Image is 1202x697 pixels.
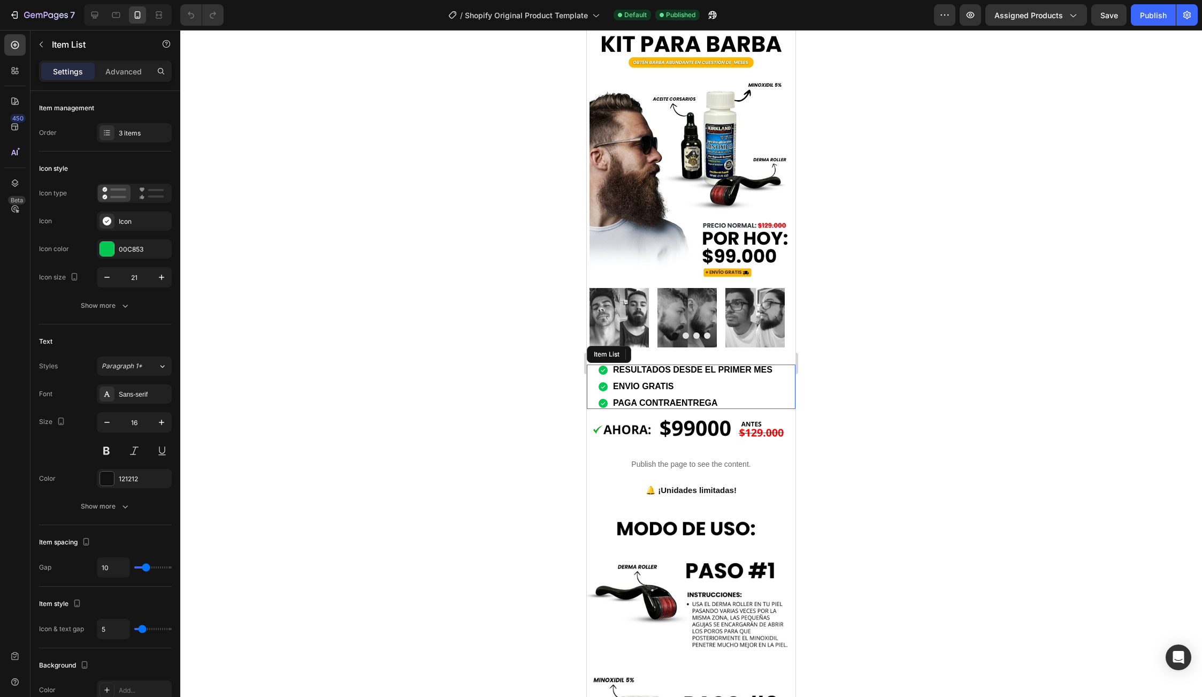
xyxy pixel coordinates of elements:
div: Size [39,415,67,429]
button: Publish [1131,4,1176,26]
div: Item spacing [39,535,93,550]
div: Item style [39,597,83,611]
div: Item List [5,320,35,329]
span: Paragraph 1* [102,361,142,371]
strong: PAGA CONTRAENTREGA [26,368,131,377]
strong: ENVÍO GRATIS [26,352,87,361]
p: Advanced [105,66,142,77]
div: Color [39,474,56,483]
span: / [460,10,463,21]
input: Auto [97,619,129,639]
button: Dot [117,302,124,309]
div: Sans-serif [119,390,169,399]
button: 7 [4,4,80,26]
div: Publish [1140,10,1167,21]
button: Carousel Next Arrow [180,279,197,297]
span: Shopify Original Product Template [465,10,588,21]
div: Undo/Redo [180,4,224,26]
div: Icon & text gap [39,624,84,634]
button: Dot [85,302,91,309]
p: Item List [52,38,143,51]
img: gempages_523067067130184505-22c77320-c459-4f03-8072-1b60d2672fb2.jpg [3,258,62,317]
div: Item management [39,103,94,113]
span: Published [666,10,695,20]
span: Assigned Products [994,10,1063,21]
div: Icon style [39,164,68,173]
div: Background [39,658,91,673]
div: Show more [81,501,131,512]
div: Icon [39,216,52,226]
div: Icon size [39,270,81,285]
img: gempages_523067067130184505-fbe5c506-0f24-46b5-8b91-86bdb327b5ec.jpg [139,258,198,317]
button: Assigned Products [985,4,1087,26]
div: Gap [39,563,51,572]
div: Text [39,337,52,346]
p: 7 [70,9,75,21]
div: Add... [119,686,169,695]
input: Auto [97,558,129,577]
span: Save [1100,11,1118,20]
button: Dot [106,302,113,309]
button: Paragraph 1* [97,357,172,376]
iframe: Design area [587,30,795,697]
div: Font [39,389,52,399]
div: Order [39,128,57,138]
div: 00C853 [119,245,169,254]
span: Default [624,10,647,20]
div: Icon type [39,188,67,198]
div: Open Intercom Messenger [1166,645,1191,670]
button: Save [1091,4,1127,26]
button: Dot [96,302,102,309]
button: Carousel Back Arrow [11,279,28,297]
p: Publish the page to see the content. [5,429,203,440]
p: Settings [53,66,83,77]
img: gempages_523067067130184505-11ea8d3a-f8c9-4bec-b27e-85dba82a12d6.png [5,387,198,411]
img: gempages_523067067130184505-25d3ad65-2b68-4571-a25f-f49149e089cd.webp [71,258,130,317]
div: Beta [8,196,26,204]
div: Icon [119,217,169,226]
div: Show more [81,300,131,311]
strong: RESULTADOS DESDE EL PRIMER MES [26,335,186,344]
div: 450 [10,114,26,123]
div: 121212 [119,474,169,484]
div: Icon color [39,244,69,254]
button: Show more [39,296,172,315]
div: Styles [39,361,58,371]
div: Color [39,685,56,695]
button: Show more [39,497,172,516]
div: 3 items [119,128,169,138]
